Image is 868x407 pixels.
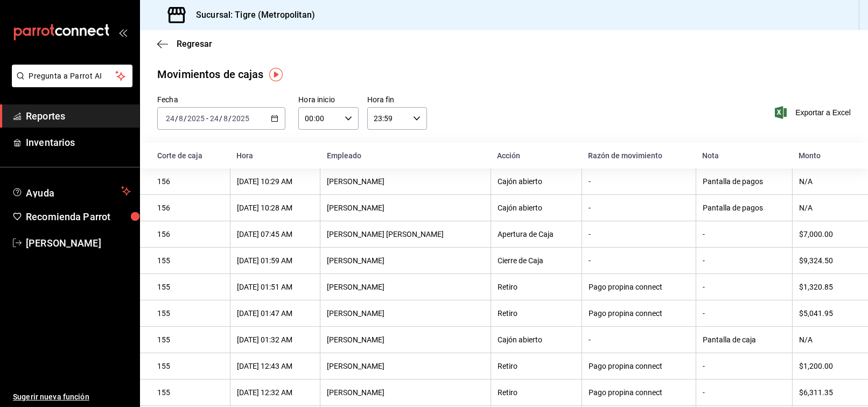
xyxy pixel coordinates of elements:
[703,362,786,370] div: -
[223,114,228,123] input: --
[165,114,175,123] input: --
[327,230,484,238] div: [PERSON_NAME] [PERSON_NAME]
[228,114,232,123] span: /
[327,203,484,212] div: [PERSON_NAME]
[589,309,689,318] div: Pago propina connect
[703,309,786,318] div: -
[237,177,313,186] div: [DATE] 10:29 AM
[498,362,575,370] div: Retiro
[589,256,689,265] div: -
[26,209,131,224] span: Recomienda Parrot
[703,388,786,397] div: -
[703,256,786,265] div: -
[29,71,116,82] span: Pregunta a Parrot AI
[157,335,223,344] div: 155
[498,230,575,238] div: Apertura de Caja
[589,362,689,370] div: Pago propina connect
[799,230,851,238] div: $7,000.00
[298,96,358,104] label: Hora inicio
[703,177,786,186] div: Pantalla de pagos
[230,143,320,169] th: Hora
[187,9,315,22] h3: Sucursal: Tigre (Metropolitan)
[237,388,313,397] div: [DATE] 12:32 AM
[498,283,575,291] div: Retiro
[177,39,212,49] span: Regresar
[799,362,851,370] div: $1,200.00
[26,109,131,123] span: Reportes
[498,177,575,186] div: Cajón abierto
[327,388,484,397] div: [PERSON_NAME]
[792,143,868,169] th: Monto
[589,388,689,397] div: Pago propina connect
[799,283,851,291] div: $1,320.85
[696,143,792,169] th: Nota
[8,78,132,89] a: Pregunta a Parrot AI
[799,177,851,186] div: N/A
[206,114,208,123] span: -
[232,114,250,123] input: ----
[582,143,696,169] th: Razón de movimiento
[157,66,264,82] div: Movimientos de cajas
[209,114,219,123] input: --
[703,230,786,238] div: -
[320,143,491,169] th: Empleado
[237,203,313,212] div: [DATE] 10:28 AM
[157,230,223,238] div: 156
[157,309,223,318] div: 155
[157,177,223,186] div: 156
[157,203,223,212] div: 156
[140,143,230,169] th: Corte de caja
[219,114,222,123] span: /
[237,309,313,318] div: [DATE] 01:47 AM
[327,335,484,344] div: [PERSON_NAME]
[187,114,205,123] input: ----
[498,335,575,344] div: Cajón abierto
[26,236,131,250] span: [PERSON_NAME]
[589,283,689,291] div: Pago propina connect
[703,335,786,344] div: Pantalla de caja
[237,230,313,238] div: [DATE] 07:45 AM
[799,203,851,212] div: N/A
[184,114,187,123] span: /
[157,256,223,265] div: 155
[589,335,689,344] div: -
[237,362,313,370] div: [DATE] 12:43 AM
[327,309,484,318] div: [PERSON_NAME]
[118,28,127,37] button: open_drawer_menu
[799,256,851,265] div: $9,324.50
[327,362,484,370] div: [PERSON_NAME]
[26,135,131,150] span: Inventarios
[157,39,212,49] button: Regresar
[703,283,786,291] div: -
[799,335,851,344] div: N/A
[367,96,427,104] label: Hora fin
[491,143,582,169] th: Acción
[777,106,851,119] button: Exportar a Excel
[237,256,313,265] div: [DATE] 01:59 AM
[327,256,484,265] div: [PERSON_NAME]
[327,177,484,186] div: [PERSON_NAME]
[269,68,283,81] img: Tooltip marker
[498,309,575,318] div: Retiro
[157,362,223,370] div: 155
[237,335,313,344] div: [DATE] 01:32 AM
[799,309,851,318] div: $5,041.95
[157,388,223,397] div: 155
[157,283,223,291] div: 155
[703,203,786,212] div: Pantalla de pagos
[26,185,117,198] span: Ayuda
[498,388,575,397] div: Retiro
[237,283,313,291] div: [DATE] 01:51 AM
[498,203,575,212] div: Cajón abierto
[589,203,689,212] div: -
[12,65,132,87] button: Pregunta a Parrot AI
[157,96,285,104] label: Fecha
[175,114,178,123] span: /
[589,177,689,186] div: -
[589,230,689,238] div: -
[498,256,575,265] div: Cierre de Caja
[327,283,484,291] div: [PERSON_NAME]
[13,391,131,403] span: Sugerir nueva función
